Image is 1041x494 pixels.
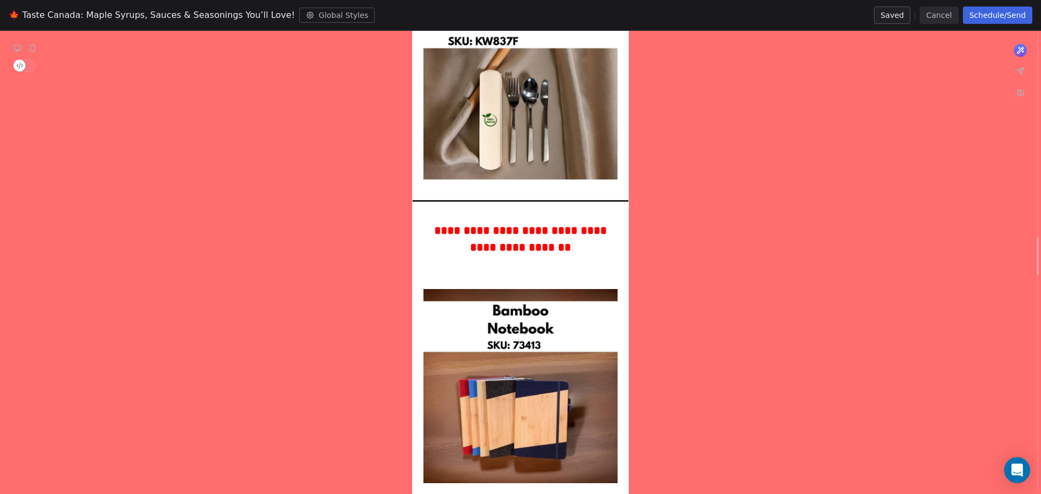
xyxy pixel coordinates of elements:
span: 🍁 Taste Canada: Maple Syrups, Sauces & Seasonings You’ll Love! [9,9,295,22]
button: Schedule/Send [963,7,1032,24]
div: Open Intercom Messenger [1004,457,1030,483]
button: Saved [874,7,910,24]
button: Global Styles [299,8,375,23]
button: Cancel [920,7,958,24]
